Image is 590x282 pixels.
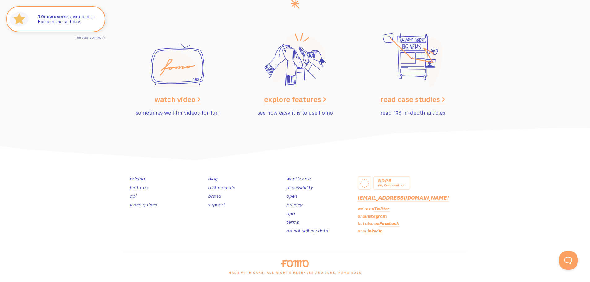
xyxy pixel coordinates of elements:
p: we're on [358,206,468,212]
img: Fomo [8,8,30,30]
a: support [208,202,225,208]
a: blog [208,176,218,182]
div: GDPR [378,179,406,182]
a: do not sell my data [286,228,328,234]
a: video guides [130,202,157,208]
img: fomo-logo-orange-8ab935bcb42dfda78e33409a85f7af36b90c658097e6bb5368b87284a318b3da.svg [281,260,309,267]
p: see how easy it is to use Fomo [240,108,350,117]
a: what's new [286,176,311,182]
a: read case studies [380,94,445,104]
p: read 158 in-depth articles [358,108,468,117]
a: brand [208,193,221,199]
p: and [358,213,468,219]
a: terms [286,219,299,225]
a: features [130,184,148,190]
div: made with care, all rights reserved and junk, Fomo 2025 [119,267,472,282]
span: 10 [38,14,44,20]
a: accessibility [286,184,313,190]
a: open [286,193,297,199]
p: but also on [358,220,468,227]
a: Instagram [365,213,387,219]
a: Facebook [379,221,399,226]
a: [EMAIL_ADDRESS][DOMAIN_NAME] [358,194,449,201]
p: and [358,228,468,234]
a: This data is verified ⓘ [76,36,105,39]
p: sometimes we film videos for fun [122,108,233,117]
strong: new users [38,14,67,20]
a: pricing [130,176,145,182]
iframe: Help Scout Beacon - Open [559,251,578,270]
a: Twitter [374,206,389,211]
a: api [130,193,137,199]
a: testimonials [208,184,235,190]
a: explore features [264,94,326,104]
a: privacy [286,202,303,208]
a: watch video [155,94,200,104]
a: GDPR Yes, Compliant [373,176,410,190]
p: subscribed to Fomo in the last day. [38,14,98,24]
a: LinkedIn [365,228,382,234]
a: dpa [286,210,295,216]
div: Yes, Compliant [378,182,406,188]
